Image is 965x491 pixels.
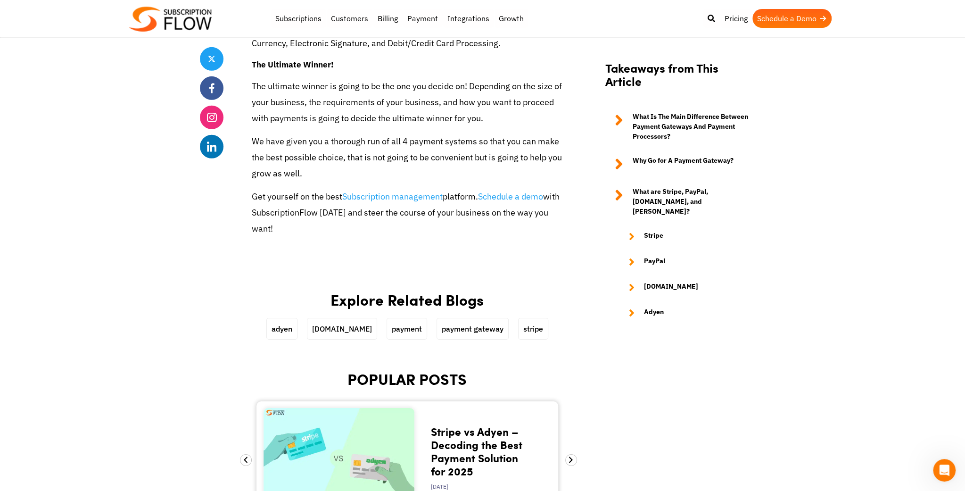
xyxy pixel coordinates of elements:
a: adyen [267,318,297,339]
p: We have given you a thorough run of all 4 payment systems so that you can make the best possible ... [252,133,563,182]
a: [DOMAIN_NAME] [619,282,756,293]
a: payment [387,318,427,339]
h2: POPULAR POSTS [252,370,563,388]
a: Subscriptions [271,9,326,28]
a: Stripe [619,231,756,242]
a: What Is The Main Difference Between Payment Gateways And Payment Processors? [605,112,756,141]
a: Stripe vs Adyen – Decoding the Best Payment Solution for 2025 [431,424,522,479]
a: What are Stripe, PayPal, [DOMAIN_NAME], and [PERSON_NAME]? [605,187,756,216]
a: Pricing [720,9,752,28]
strong: PayPal [644,256,665,267]
a: Billing [373,9,403,28]
p: The ultimate winner is going to be the one you decide on! Depending on the size of your business,... [252,78,563,127]
p: Get yourself on the best platform. with SubscriptionFlow [DATE] and steer the course of your busi... [252,189,563,237]
a: Why Go for A Payment Gateway? [605,156,756,173]
a: Schedule a demo [478,191,543,202]
strong: What are Stripe, PayPal, [DOMAIN_NAME], and [PERSON_NAME]? [633,187,756,216]
iframe: Intercom live chat [933,459,956,482]
strong: What Is The Main Difference Between Payment Gateways And Payment Processors? [633,112,756,141]
strong: Why Go for A Payment Gateway? [633,156,734,173]
a: PayPal [619,256,756,267]
a: payment gateway [437,318,508,339]
h2: Explore Related Blogs [252,291,563,308]
strong: Adyen [644,307,664,318]
a: Growth [494,9,528,28]
strong: Stripe [644,231,663,242]
h2: Takeaways from This Article [605,61,756,98]
a: Schedule a Demo [752,9,832,28]
a: stripe [519,318,548,339]
strong: The Ultimate Winner! [252,59,334,70]
a: Subscription management [342,191,443,202]
img: Subscriptionflow [129,7,212,32]
a: Customers [326,9,373,28]
a: Integrations [443,9,494,28]
a: [DOMAIN_NAME] [307,318,377,339]
a: Payment [403,9,443,28]
a: Adyen [619,307,756,318]
strong: [DOMAIN_NAME] [644,282,698,293]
